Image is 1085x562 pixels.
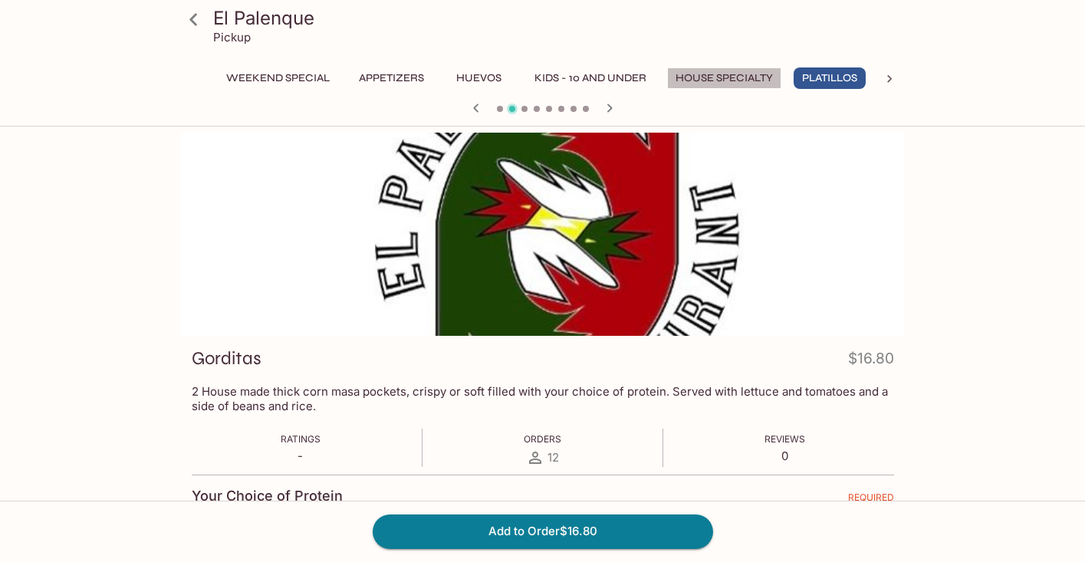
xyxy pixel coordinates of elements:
[281,433,321,445] span: Ratings
[192,384,894,413] p: 2 House made thick corn masa pockets, crispy or soft filled with your choice of protein. Served w...
[547,450,559,465] span: 12
[373,514,713,548] button: Add to Order$16.80
[667,67,781,89] button: House Specialty
[526,67,655,89] button: Kids - 10 and Under
[848,491,894,509] span: REQUIRED
[218,67,338,89] button: Weekend Special
[445,67,514,89] button: Huevos
[192,347,261,370] h3: Gorditas
[213,6,899,30] h3: El Palenque
[848,347,894,376] h4: $16.80
[192,488,343,504] h4: Your Choice of Protein
[764,433,805,445] span: Reviews
[794,67,866,89] button: Platillos
[350,67,432,89] button: Appetizers
[181,133,905,336] div: Gorditas
[213,30,251,44] p: Pickup
[764,449,805,463] p: 0
[524,433,561,445] span: Orders
[281,449,321,463] p: -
